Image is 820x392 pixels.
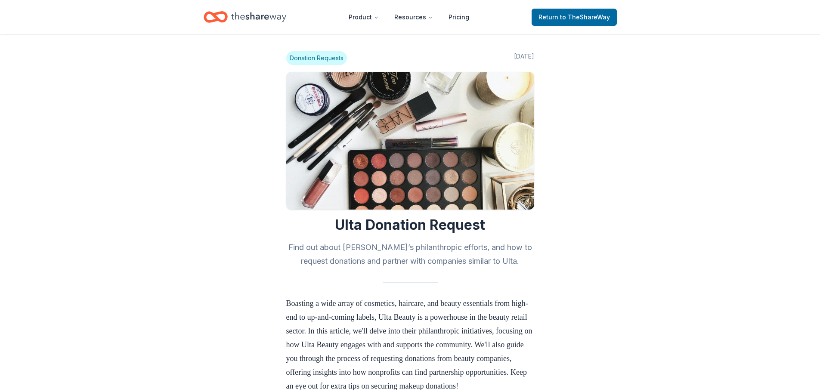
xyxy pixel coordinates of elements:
[560,13,610,21] span: to TheShareWay
[342,9,386,26] button: Product
[286,216,534,234] h1: Ulta Donation Request
[286,72,534,210] img: Image for Ulta Donation Request
[204,7,286,27] a: Home
[442,9,476,26] a: Pricing
[538,12,610,22] span: Return
[342,7,476,27] nav: Main
[532,9,617,26] a: Returnto TheShareWay
[514,51,534,65] span: [DATE]
[387,9,440,26] button: Resources
[286,51,347,65] span: Donation Requests
[286,241,534,268] h2: Find out about [PERSON_NAME]’s philanthropic efforts, and how to request donations and partner wi...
